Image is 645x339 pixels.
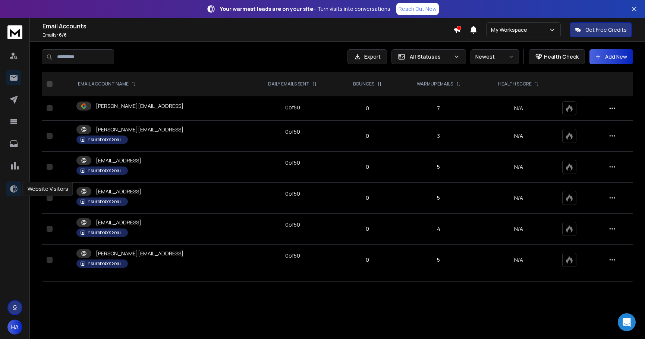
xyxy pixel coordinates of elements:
td: 5 [397,152,479,183]
button: Health Check [529,49,585,64]
p: [EMAIL_ADDRESS] [96,188,141,195]
p: DAILY EMAILS SENT [268,81,309,87]
p: Insurebobot Solutions [86,137,124,143]
p: HEALTH SCORE [498,81,532,87]
p: 0 [342,132,393,140]
p: N/A [484,132,553,140]
strong: Your warmest leads are on your site [220,5,313,12]
a: Reach Out Now [396,3,439,15]
button: Add New [589,49,633,64]
p: 0 [342,225,393,233]
button: Get Free Credits [570,22,632,37]
p: N/A [484,225,553,233]
button: Export [347,49,387,64]
p: [EMAIL_ADDRESS] [96,157,141,164]
div: 0 of 50 [285,128,300,136]
p: 0 [342,105,393,112]
p: 0 [342,163,393,171]
div: 0 of 50 [285,190,300,198]
div: 0 of 50 [285,221,300,228]
p: Get Free Credits [585,26,627,34]
p: [PERSON_NAME][EMAIL_ADDRESS] [96,126,183,133]
p: – Turn visits into conversations [220,5,390,13]
p: BOUNCES [353,81,374,87]
p: [EMAIL_ADDRESS] [96,219,141,226]
p: N/A [484,256,553,264]
button: HA [7,320,22,335]
div: 0 of 50 [285,252,300,259]
button: Newest [471,49,519,64]
p: Insurebobot Solutions [86,199,124,205]
p: My Workspace [491,26,530,34]
p: [PERSON_NAME][EMAIL_ADDRESS] [96,250,183,257]
p: Emails : [43,32,453,38]
div: 0 of 50 [285,104,300,111]
p: N/A [484,163,553,171]
div: 0 of 50 [285,159,300,167]
p: Insurebobot Solutions [86,168,124,174]
p: 0 [342,194,393,202]
td: 7 [397,96,479,121]
p: 0 [342,256,393,264]
p: N/A [484,194,553,202]
img: logo [7,25,22,39]
p: Insurebobot Solutions [86,261,124,267]
h1: Email Accounts [43,22,453,31]
span: 6 / 6 [59,32,67,38]
td: 4 [397,214,479,245]
td: 5 [397,183,479,214]
p: Reach Out Now [399,5,437,13]
p: N/A [484,105,553,112]
p: WARMUP EMAILS [417,81,453,87]
div: Website Visitors [23,182,73,196]
p: All Statuses [410,53,451,60]
td: 5 [397,245,479,276]
div: EMAIL ACCOUNT NAME [78,81,136,87]
td: 3 [397,121,479,152]
p: Health Check [544,53,579,60]
p: [PERSON_NAME][EMAIL_ADDRESS] [96,102,183,110]
p: Insurebobot Solutions [86,230,124,236]
div: Open Intercom Messenger [618,313,636,331]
